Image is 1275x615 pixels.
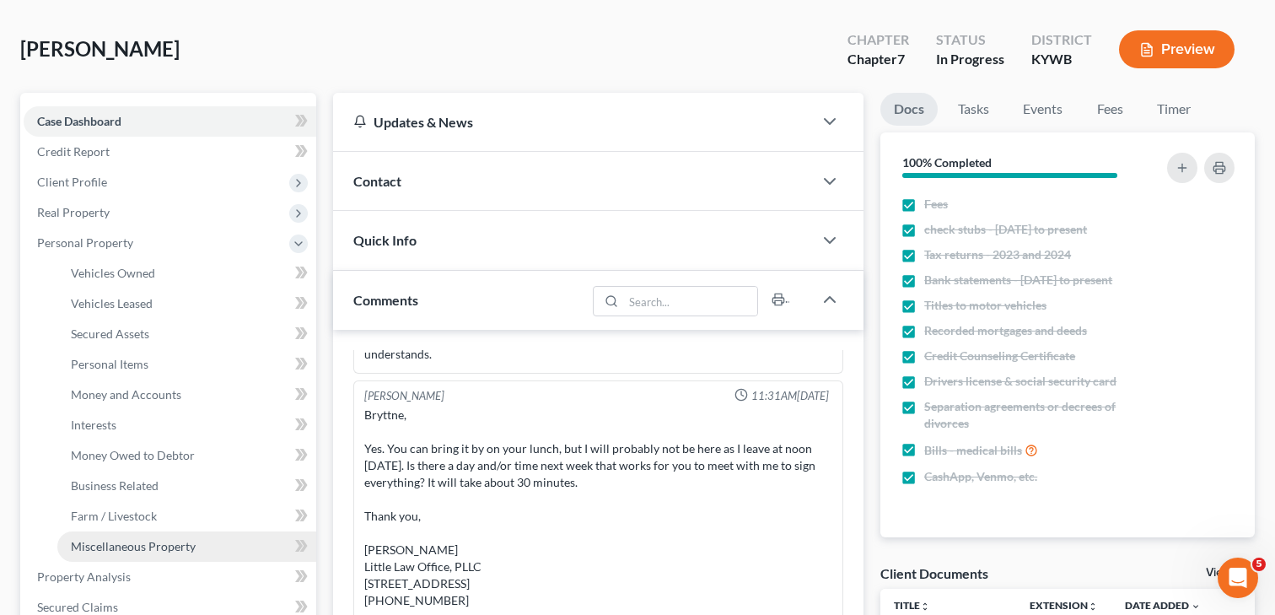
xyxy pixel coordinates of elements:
[924,297,1046,314] span: Titles to motor vehicles
[880,93,938,126] a: Docs
[71,509,157,523] span: Farm / Livestock
[936,50,1004,69] div: In Progress
[71,448,195,462] span: Money Owed to Debtor
[37,144,110,159] span: Credit Report
[71,357,148,371] span: Personal Items
[37,205,110,219] span: Real Property
[944,93,1003,126] a: Tasks
[353,173,401,189] span: Contact
[1031,30,1092,50] div: District
[71,539,196,553] span: Miscellaneous Property
[924,373,1116,390] span: Drivers license & social security card
[1009,93,1076,126] a: Events
[57,501,316,531] a: Farm / Livestock
[24,137,316,167] a: Credit Report
[920,602,930,612] i: unfold_more
[894,599,930,612] a: Titleunfold_more
[751,388,829,404] span: 11:31AM[DATE]
[353,232,417,248] span: Quick Info
[936,30,1004,50] div: Status
[20,36,180,61] span: [PERSON_NAME]
[57,258,316,289] a: Vehicles Owned
[924,398,1147,432] span: Separation agreements or decrees of divorces
[847,50,909,69] div: Chapter
[37,114,121,128] span: Case Dashboard
[37,600,118,614] span: Secured Claims
[924,442,1022,459] span: Bills - medical bills
[1191,602,1201,612] i: expand_more
[353,292,418,308] span: Comments
[897,51,905,67] span: 7
[37,569,131,584] span: Property Analysis
[71,296,153,310] span: Vehicles Leased
[57,410,316,440] a: Interests
[71,387,181,402] span: Money and Accounts
[57,531,316,562] a: Miscellaneous Property
[71,266,155,280] span: Vehicles Owned
[1088,602,1098,612] i: unfold_more
[924,348,1075,364] span: Credit Counseling Certificate
[1031,50,1092,69] div: KYWB
[57,349,316,380] a: Personal Items
[37,175,107,189] span: Client Profile
[924,246,1071,263] span: Tax returns - 2023 and 2024
[353,113,793,131] div: Updates & News
[364,407,832,609] div: Bryttne, Yes. You can bring it by on your lunch, but I will probably not be here as I leave at no...
[57,380,316,410] a: Money and Accounts
[1125,599,1201,612] a: Date Added expand_more
[57,289,316,319] a: Vehicles Leased
[924,221,1087,238] span: check stubs - [DATE] to present
[71,326,149,341] span: Secured Assets
[1119,30,1235,68] button: Preview
[71,478,159,493] span: Business Related
[24,562,316,592] a: Property Analysis
[847,30,909,50] div: Chapter
[57,440,316,471] a: Money Owed to Debtor
[880,564,988,582] div: Client Documents
[1206,567,1248,579] a: View All
[57,319,316,349] a: Secured Assets
[1218,558,1258,598] iframe: Intercom live chat
[924,272,1112,289] span: Bank statements - [DATE] to present
[902,155,992,170] strong: 100% Completed
[71,418,116,432] span: Interests
[24,106,316,137] a: Case Dashboard
[924,196,948,213] span: Fees
[1143,93,1204,126] a: Timer
[624,287,758,316] input: Search...
[57,471,316,501] a: Business Related
[364,388,444,404] div: [PERSON_NAME]
[1030,599,1098,612] a: Extensionunfold_more
[924,468,1037,485] span: CashApp, Venmo, etc.
[1083,93,1137,126] a: Fees
[1252,558,1266,571] span: 5
[37,235,133,250] span: Personal Property
[924,322,1087,339] span: Recorded mortgages and deeds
